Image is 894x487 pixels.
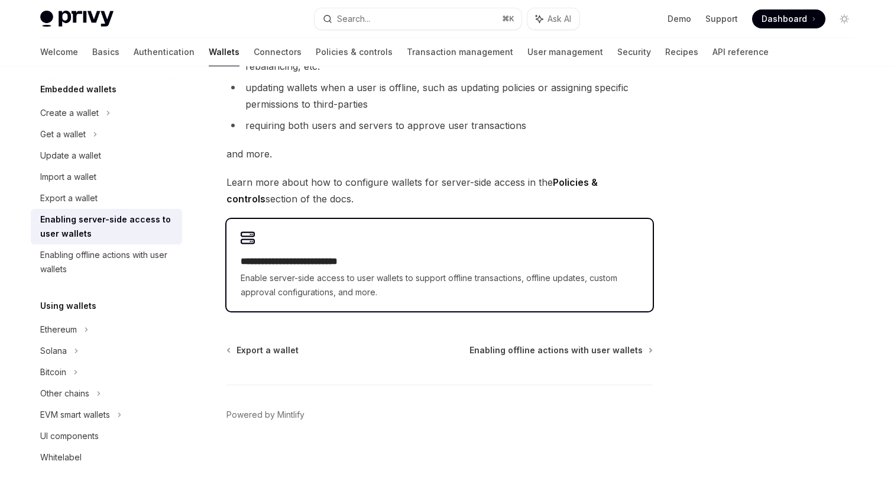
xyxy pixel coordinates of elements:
[316,38,393,66] a: Policies & controls
[315,8,521,30] button: Search...⌘K
[254,38,302,66] a: Connectors
[40,365,66,379] div: Bitcoin
[40,429,99,443] div: UI components
[527,38,603,66] a: User management
[31,244,182,280] a: Enabling offline actions with user wallets
[40,450,82,465] div: Whitelabel
[40,408,110,422] div: EVM smart wallets
[40,170,96,184] div: Import a wallet
[226,409,305,421] a: Powered by Mintlify
[40,82,116,96] h5: Embedded wallets
[617,38,651,66] a: Security
[31,166,182,188] a: Import a wallet
[228,344,299,356] a: Export a wallet
[40,344,67,358] div: Solana
[762,13,807,25] span: Dashboard
[407,38,513,66] a: Transaction management
[665,38,698,66] a: Recipes
[668,13,691,25] a: Demo
[469,344,652,356] a: Enabling offline actions with user wallets
[40,11,114,27] img: light logo
[92,38,119,66] a: Basics
[40,299,96,313] h5: Using wallets
[237,344,299,356] span: Export a wallet
[40,149,101,163] div: Update a wallet
[226,146,653,162] span: and more.
[40,322,77,337] div: Ethereum
[31,447,182,468] a: Whitelabel
[40,248,175,276] div: Enabling offline actions with user wallets
[337,12,370,26] div: Search...
[226,174,653,207] span: Learn more about how to configure wallets for server-side access in the section of the docs.
[705,13,738,25] a: Support
[527,8,579,30] button: Ask AI
[40,106,99,120] div: Create a wallet
[40,38,78,66] a: Welcome
[835,9,854,28] button: Toggle dark mode
[134,38,195,66] a: Authentication
[752,9,825,28] a: Dashboard
[469,344,643,356] span: Enabling offline actions with user wallets
[31,209,182,244] a: Enabling server-side access to user wallets
[40,386,89,401] div: Other chains
[40,212,175,241] div: Enabling server-side access to user wallets
[31,145,182,166] a: Update a wallet
[31,188,182,209] a: Export a wallet
[40,127,86,141] div: Get a wallet
[209,38,239,66] a: Wallets
[40,191,98,205] div: Export a wallet
[241,271,639,299] span: Enable server-side access to user wallets to support offline transactions, offline updates, custo...
[712,38,769,66] a: API reference
[31,425,182,447] a: UI components
[226,117,653,134] li: requiring both users and servers to approve user transactions
[502,14,514,24] span: ⌘ K
[226,79,653,112] li: updating wallets when a user is offline, such as updating policies or assigning specific permissi...
[548,13,571,25] span: Ask AI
